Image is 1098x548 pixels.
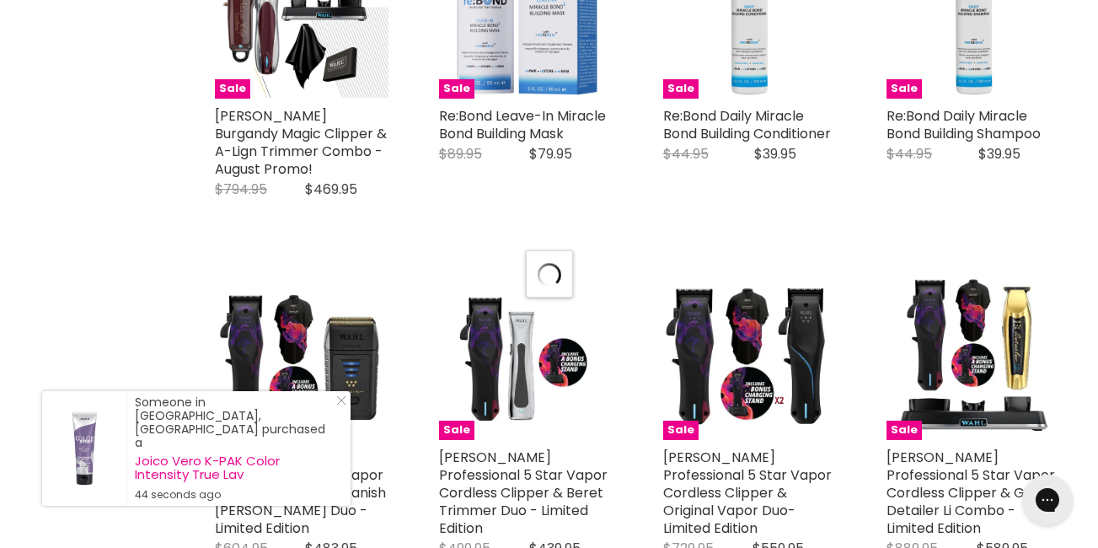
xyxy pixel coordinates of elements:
span: Sale [439,79,474,99]
small: 44 seconds ago [135,488,334,502]
a: Re:Bond Daily Miracle Bond Building Conditioner [663,106,831,143]
span: $79.95 [529,144,572,164]
span: Sale [886,79,922,99]
a: Wahl Professional 5 Star Vapor Cordless Clipper & Gold Detailer Li Combo - Limited Edition Sale [886,266,1060,440]
span: $44.95 [663,144,709,164]
svg: Close Icon [336,395,346,406]
a: Re:Bond Leave-In Miracle Bond Building Mask [439,106,606,143]
a: [PERSON_NAME] Professional 5 Star Vapor Cordless Clipper & Original Vapor Duo- Limited Edition [663,448,832,538]
span: $39.95 [754,144,796,164]
iframe: Gorgias live chat messenger [1014,469,1081,531]
span: Sale [215,79,250,99]
a: Wahl Professional 5 Star Vapor Cordless Clipper & Vanish Shaver Duo - Limited Edition Sale [215,266,388,440]
span: Sale [663,421,699,440]
a: Joico Vero K-PAK Color Intensity True Lav [135,454,334,481]
img: Wahl Professional 5 Star Vapor Cordless Clipper & Gold Detailer Li Combo - Limited Edition [886,266,1060,440]
span: Sale [439,421,474,440]
span: $794.95 [215,180,267,199]
a: Wahl Professional 5 Star Vapor Cordless Clipper & Original Vapor Duo- Limited Edition Sale [663,266,837,440]
a: Visit product page [42,391,126,506]
span: $39.95 [978,144,1020,164]
a: [PERSON_NAME] Burgandy Magic Clipper & A-Lign Trimmer Combo - August Promo! [215,106,387,179]
span: Sale [663,79,699,99]
span: Sale [886,421,922,440]
a: Re:Bond Daily Miracle Bond Building Shampoo [886,106,1041,143]
div: Someone in [GEOGRAPHIC_DATA], [GEOGRAPHIC_DATA] purchased a [135,395,334,502]
span: $44.95 [886,144,932,164]
a: Close Notification [329,395,346,412]
a: [PERSON_NAME] Professional 5 Star Vapor Cordless Clipper & Beret Trimmer Duo - Limited Edition [439,448,608,538]
img: Wahl Professional 5 Star Vapor Cordless Clipper & Original Vapor Duo- Limited Edition [663,266,836,440]
img: Wahl Professional 5 Star Vapor Cordless Clipper & Beret Trimmer Duo - Limited Edition [439,266,613,440]
span: $89.95 [439,144,482,164]
span: $469.95 [305,180,357,199]
a: Wahl Professional 5 Star Vapor Cordless Clipper & Beret Trimmer Duo - Limited Edition Sale [439,266,613,440]
img: Wahl Professional 5 Star Vapor Cordless Clipper & Vanish Shaver Duo - Limited Edition [215,266,388,440]
a: [PERSON_NAME] Professional 5 Star Vapor Cordless Clipper & Gold Detailer Li Combo - Limited Edition [886,448,1055,538]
